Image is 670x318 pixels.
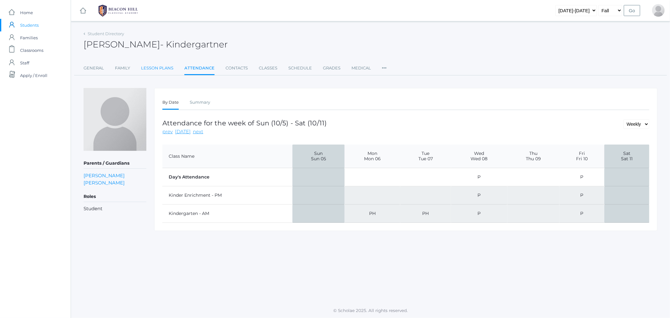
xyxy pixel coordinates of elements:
[559,186,604,205] td: P
[559,168,604,186] td: P
[604,145,649,168] th: Sat
[84,191,146,202] h5: Roles
[288,62,312,74] a: Schedule
[84,205,146,212] li: Student
[400,205,451,223] td: PH
[226,62,248,74] a: Contacts
[162,205,292,223] td: Kindergarten - AM
[292,145,345,168] th: Sun
[84,88,146,151] img: Maxwell Tourje
[162,186,292,205] td: Kinder Enrichment - PM
[115,62,130,74] a: Family
[20,19,39,31] span: Students
[349,156,395,162] span: Mon 06
[84,172,125,179] a: [PERSON_NAME]
[351,62,371,74] a: Medical
[259,62,277,74] a: Classes
[190,96,210,109] a: Summary
[84,40,228,49] h2: [PERSON_NAME]
[88,31,124,36] a: Student Directory
[20,44,43,57] span: Classrooms
[169,174,210,180] strong: Day's Attendance
[323,62,340,74] a: Grades
[456,156,503,162] span: Wed 08
[451,186,507,205] td: P
[84,62,104,74] a: General
[559,145,604,168] th: Fri
[20,69,47,82] span: Apply / Enroll
[609,156,645,162] span: Sat 11
[193,128,203,135] a: next
[624,5,640,16] input: Go
[84,179,125,186] a: [PERSON_NAME]
[345,205,400,223] td: PH
[512,156,555,162] span: Thu 09
[20,6,33,19] span: Home
[559,205,604,223] td: P
[405,156,446,162] span: Tue 07
[451,145,507,168] th: Wed
[175,128,191,135] a: [DATE]
[451,168,507,186] td: P
[345,145,400,168] th: Mon
[507,145,559,168] th: Thu
[141,62,173,74] a: Lesson Plans
[162,119,327,127] h1: Attendance for the week of Sun (10/5) - Sat (10/11)
[71,307,670,314] p: © Scholae 2025. All rights reserved.
[564,156,600,162] span: Fri 10
[162,145,292,168] th: Class Name
[20,31,38,44] span: Families
[84,158,146,169] h5: Parents / Guardians
[162,128,173,135] a: prev
[95,3,142,19] img: 1_BHCALogos-05.png
[160,39,228,50] span: - Kindergartner
[297,156,340,162] span: Sun 05
[652,4,665,17] div: Caitlin Tourje
[184,62,215,75] a: Attendance
[162,96,179,110] a: By Date
[20,57,29,69] span: Staff
[400,145,451,168] th: Tue
[451,205,507,223] td: P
